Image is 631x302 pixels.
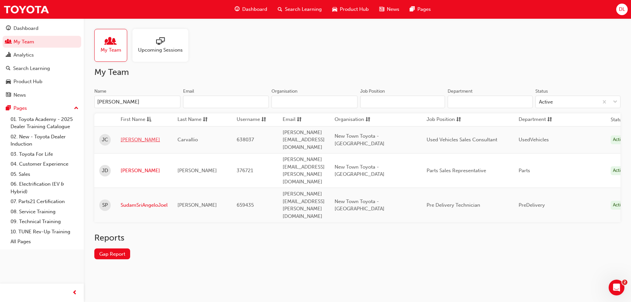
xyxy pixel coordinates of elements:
span: My Team [101,46,121,54]
button: DashboardMy TeamAnalyticsSearch LearningProduct HubNews [3,21,81,102]
a: 06. Electrification (EV & Hybrid) [8,179,81,197]
span: New Town Toyota - [GEOGRAPHIC_DATA] [335,198,385,212]
span: [PERSON_NAME][EMAIL_ADDRESS][PERSON_NAME][DOMAIN_NAME] [283,191,325,219]
span: Organisation [335,116,364,124]
input: Name [94,96,180,108]
a: guage-iconDashboard [229,3,272,16]
span: Department [519,116,546,124]
span: 638037 [237,137,254,143]
span: Parts Sales Representative [427,168,486,174]
span: down-icon [613,98,618,106]
span: [PERSON_NAME] [177,202,217,208]
span: sorting-icon [297,116,302,124]
a: news-iconNews [374,3,405,16]
span: car-icon [6,79,11,85]
span: sorting-icon [365,116,370,124]
span: Parts [519,168,530,174]
div: Pages [13,105,27,112]
span: news-icon [379,5,384,13]
span: people-icon [6,39,11,45]
h2: My Team [94,67,620,78]
img: Trak [3,2,49,17]
div: Active [539,98,553,106]
span: DL [619,6,625,13]
span: prev-icon [72,289,77,297]
a: [PERSON_NAME] [121,167,168,174]
span: Last Name [177,116,201,124]
input: Job Position [360,96,445,108]
a: 07. Parts21 Certification [8,197,81,207]
button: Departmentsorting-icon [519,116,555,124]
span: SP [102,201,108,209]
span: UsedVehicles [519,137,549,143]
span: JC [102,136,108,144]
button: Organisationsorting-icon [335,116,371,124]
span: Upcoming Sessions [138,46,183,54]
a: car-iconProduct Hub [327,3,374,16]
a: News [3,89,81,101]
span: News [387,6,399,13]
a: 02. New - Toyota Dealer Induction [8,132,81,149]
button: Pages [3,102,81,114]
a: SudamSriAngeloJoel [121,201,168,209]
div: Status [535,88,548,95]
span: Email [283,116,295,124]
div: Active [611,166,628,175]
span: sorting-icon [261,116,266,124]
a: 04. Customer Experience [8,159,81,169]
span: New Town Toyota - [GEOGRAPHIC_DATA] [335,164,385,177]
div: Product Hub [13,78,42,85]
a: Dashboard [3,22,81,35]
a: pages-iconPages [405,3,436,16]
button: DL [616,4,628,15]
button: Job Positionsorting-icon [427,116,463,124]
a: My Team [94,29,132,62]
span: news-icon [6,92,11,98]
input: Organisation [271,96,358,108]
div: News [13,91,26,99]
span: PreDelivery [519,202,545,208]
div: Job Position [360,88,385,95]
div: Active [611,135,628,144]
span: pages-icon [6,105,11,111]
span: up-icon [74,104,79,113]
a: 10. TUNE Rev-Up Training [8,227,81,237]
a: search-iconSearch Learning [272,3,327,16]
span: [PERSON_NAME][EMAIL_ADDRESS][PERSON_NAME][DOMAIN_NAME] [283,156,325,185]
iframe: Intercom live chat [609,280,624,295]
div: Active [611,201,628,210]
a: My Team [3,36,81,48]
span: car-icon [332,5,337,13]
span: 376721 [237,168,253,174]
span: Search Learning [285,6,322,13]
a: 01. Toyota Academy - 2025 Dealer Training Catalogue [8,114,81,132]
input: Department [448,96,533,108]
span: Pre Delivery Technician [427,202,480,208]
div: Name [94,88,106,95]
span: JD [102,167,108,174]
th: Status [611,116,624,124]
span: Pages [417,6,431,13]
div: Analytics [13,51,34,59]
button: Emailsorting-icon [283,116,319,124]
a: Upcoming Sessions [132,29,194,62]
span: Used Vehicles Sales Consultant [427,137,497,143]
span: chart-icon [6,52,11,58]
span: Carvallio [177,137,198,143]
span: Username [237,116,260,124]
span: First Name [121,116,145,124]
span: guage-icon [6,26,11,32]
span: pages-icon [410,5,415,13]
div: Dashboard [13,25,38,32]
span: sorting-icon [456,116,461,124]
div: Email [183,88,194,95]
a: All Pages [8,237,81,247]
span: sorting-icon [547,116,552,124]
a: [PERSON_NAME] [121,136,168,144]
button: Last Namesorting-icon [177,116,214,124]
a: Gap Report [94,248,130,259]
input: Email [183,96,269,108]
span: guage-icon [235,5,240,13]
span: search-icon [6,66,11,72]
